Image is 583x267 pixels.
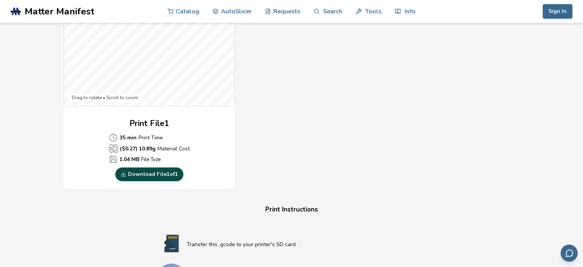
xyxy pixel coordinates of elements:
span: Average Cost [109,155,118,164]
h4: Print Instructions [147,204,436,216]
span: Average Cost [109,144,118,153]
b: ($ 0.27 ) 10.89 g [120,145,156,153]
p: File Size [109,155,190,164]
b: 1.04 MB [120,155,139,163]
span: Matter Manifest [25,6,94,17]
b: 35 min [120,134,137,142]
button: Sign In [543,4,572,19]
a: Download File1of1 [115,167,183,181]
p: Material Cost [109,144,190,153]
p: Print Time [109,133,190,142]
button: Send feedback via email [561,245,578,262]
p: Transfer this .gcode to your printer's SD card [187,240,427,248]
img: SD card [156,234,187,253]
h2: Print File 1 [129,118,169,130]
div: Drag to rotate • Scroll to zoom [68,93,142,103]
span: Average Cost [109,133,118,142]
